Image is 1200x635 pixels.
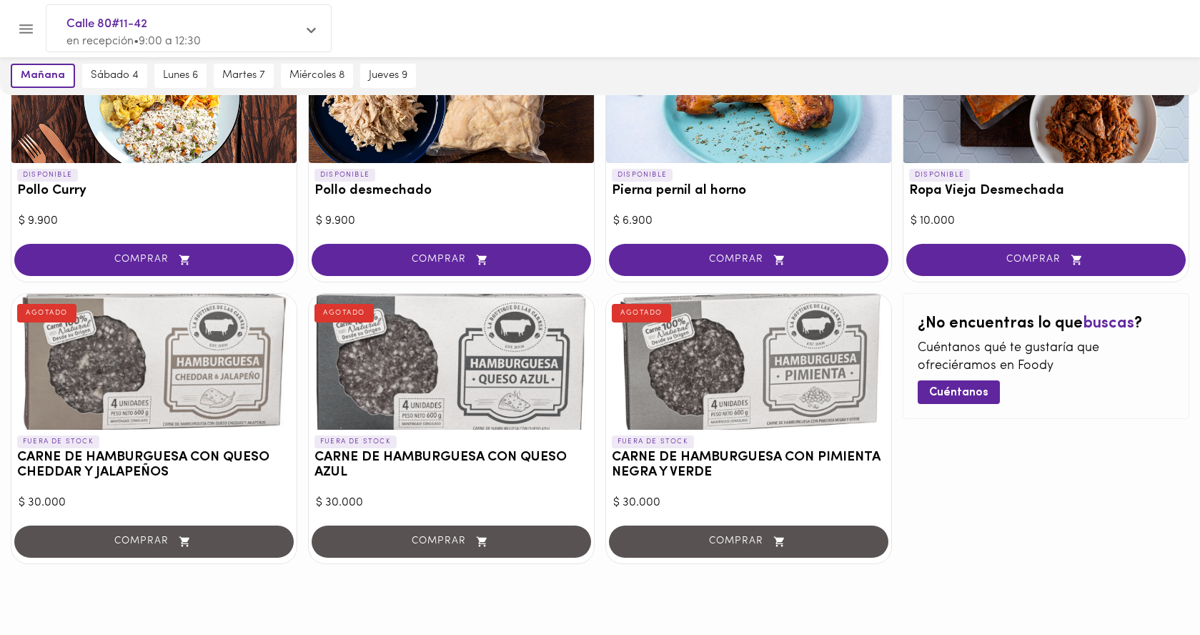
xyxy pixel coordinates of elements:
p: FUERA DE STOCK [612,435,694,448]
div: AGOTADO [612,304,671,323]
div: $ 6.900 [613,213,884,230]
button: lunes 6 [154,64,207,88]
h3: CARNE DE HAMBURGUESA CON QUESO AZUL [314,451,588,481]
p: FUERA DE STOCK [17,435,99,448]
p: FUERA DE STOCK [314,435,397,448]
button: Cuéntanos [918,380,1000,404]
div: $ 30.000 [316,495,587,511]
h3: CARNE DE HAMBURGUESA CON QUESO CHEDDAR Y JALAPEÑOS [17,451,291,481]
span: jueves 9 [369,69,407,82]
div: $ 30.000 [19,495,289,511]
p: DISPONIBLE [17,169,78,182]
span: Calle 80#11-42 [66,15,297,34]
div: AGOTADO [314,304,374,323]
span: COMPRAR [329,254,573,266]
span: lunes 6 [163,69,198,82]
h3: Pierna pernil al horno [612,184,886,199]
span: COMPRAR [627,254,871,266]
button: COMPRAR [609,244,888,276]
button: COMPRAR [312,244,591,276]
button: miércoles 8 [281,64,353,88]
h3: Ropa Vieja Desmechada [909,184,1183,199]
span: Cuéntanos [929,386,988,400]
button: sábado 4 [82,64,147,88]
h2: ¿No encuentras lo que ? [918,315,1174,333]
div: $ 10.000 [911,213,1181,230]
iframe: Messagebird Livechat Widget [1117,552,1186,621]
button: mañana [11,64,75,88]
div: AGOTADO [17,304,76,323]
button: COMPRAR [14,244,294,276]
div: $ 30.000 [613,495,884,511]
span: mañana [21,69,65,82]
button: COMPRAR [906,244,1186,276]
button: martes 7 [214,64,274,88]
div: CARNE DE HAMBURGUESA CON QUESO AZUL [309,294,594,430]
p: DISPONIBLE [612,169,673,182]
button: jueves 9 [360,64,416,88]
p: DISPONIBLE [314,169,375,182]
span: buscas [1083,315,1134,332]
h3: Pollo Curry [17,184,291,199]
button: Menu [9,11,44,46]
h3: Pollo desmechado [314,184,588,199]
span: COMPRAR [924,254,1168,266]
h3: CARNE DE HAMBURGUESA CON PIMIENTA NEGRA Y VERDE [612,451,886,481]
span: COMPRAR [32,254,276,266]
div: $ 9.900 [316,213,587,230]
span: miércoles 8 [289,69,344,82]
div: CARNE DE HAMBURGUESA CON QUESO CHEDDAR Y JALAPEÑOS [11,294,297,430]
div: CARNE DE HAMBURGUESA CON PIMIENTA NEGRA Y VERDE [606,294,891,430]
p: DISPONIBLE [909,169,970,182]
span: martes 7 [222,69,265,82]
span: en recepción • 9:00 a 12:30 [66,36,201,47]
span: sábado 4 [91,69,139,82]
div: $ 9.900 [19,213,289,230]
p: Cuéntanos qué te gustaría que ofreciéramos en Foody [918,340,1174,376]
